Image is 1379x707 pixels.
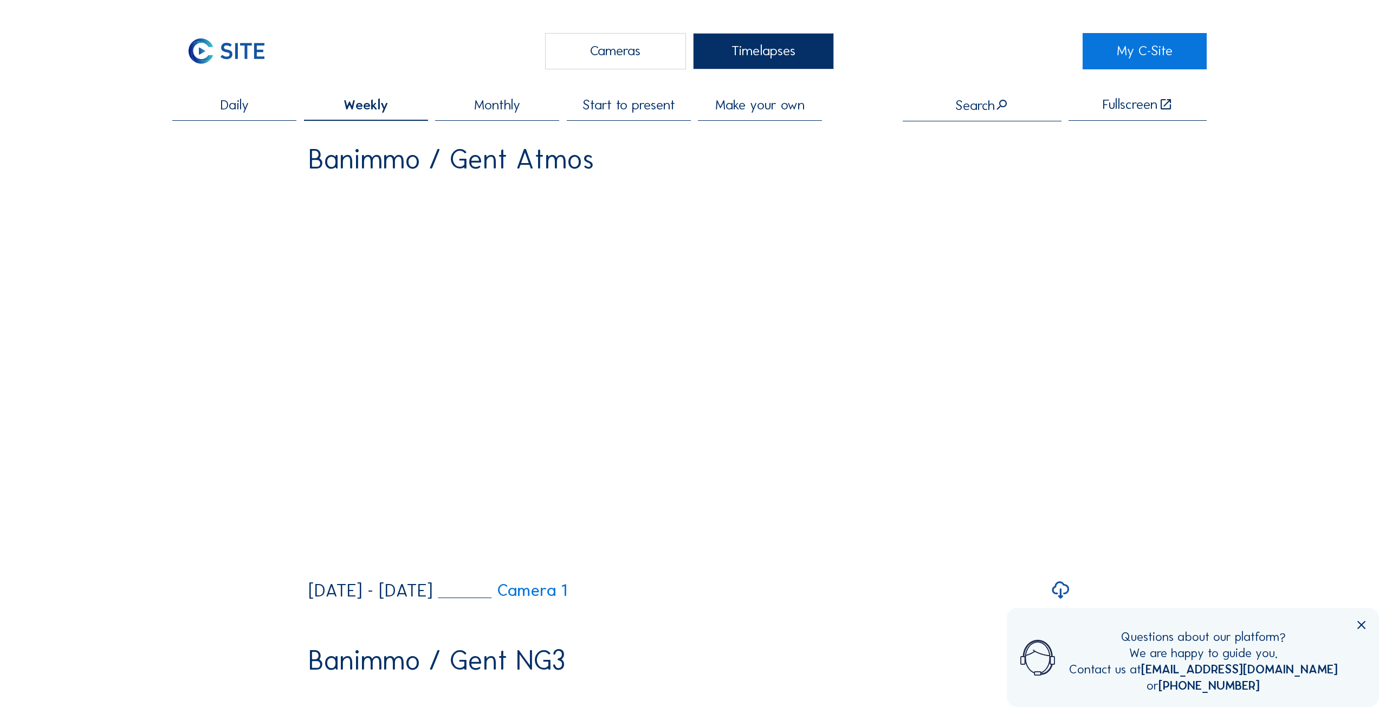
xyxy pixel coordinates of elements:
[308,647,566,674] div: Banimmo / Gent NG3
[1069,661,1338,678] div: Contact us at
[438,582,567,599] a: Camera 1
[1020,629,1055,685] img: operator
[172,33,281,69] img: C-SITE Logo
[308,186,1071,568] video: Your browser does not support the video tag.
[308,146,594,173] div: Banimmo / Gent Atmos
[1083,33,1207,69] a: My C-Site
[221,98,249,112] span: Daily
[1103,98,1157,112] div: Fullscreen
[172,33,296,69] a: C-SITE Logo
[1141,661,1338,677] a: [EMAIL_ADDRESS][DOMAIN_NAME]
[344,98,388,112] span: Weekly
[582,98,675,112] span: Start to present
[545,33,686,69] div: Cameras
[715,98,805,112] span: Make your own
[474,98,520,112] span: Monthly
[308,582,432,600] div: [DATE] - [DATE]
[1158,678,1260,693] a: [PHONE_NUMBER]
[1069,629,1338,645] div: Questions about our platform?
[1069,678,1338,694] div: or
[1069,645,1338,661] div: We are happy to guide you.
[693,33,834,69] div: Timelapses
